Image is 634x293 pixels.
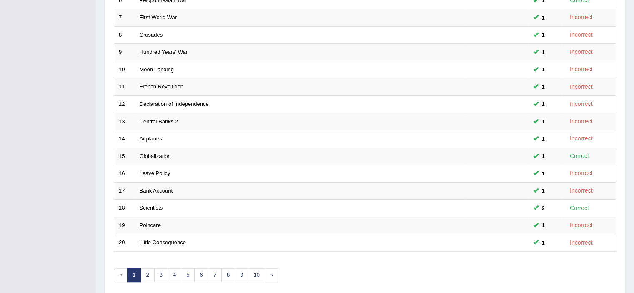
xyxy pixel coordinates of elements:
a: Moon Landing [140,66,174,73]
div: Incorrect [566,220,596,230]
div: Incorrect [566,13,596,22]
div: Incorrect [566,82,596,92]
a: 4 [168,268,181,282]
div: Correct [566,203,593,213]
span: You can still take this question [539,221,548,230]
div: Incorrect [566,65,596,74]
span: You can still take this question [539,186,548,195]
a: Leave Policy [140,170,170,176]
div: Incorrect [566,47,596,57]
a: Hundred Years' War [140,49,188,55]
a: Scientists [140,205,163,211]
a: Declaration of Independence [140,101,209,107]
a: Poincare [140,222,161,228]
td: 18 [114,200,135,217]
td: 9 [114,44,135,61]
td: 16 [114,165,135,183]
a: Globalization [140,153,171,159]
a: 1 [127,268,141,282]
a: 10 [248,268,265,282]
a: Little Consequence [140,239,186,245]
div: Incorrect [566,117,596,126]
div: Incorrect [566,30,596,40]
a: 3 [154,268,168,282]
td: 13 [114,113,135,130]
td: 8 [114,26,135,44]
a: 2 [140,268,154,282]
span: You can still take this question [539,135,548,143]
a: French Revolution [140,83,184,90]
span: You can still take this question [539,48,548,57]
td: 14 [114,130,135,148]
a: 8 [221,268,235,282]
td: 20 [114,234,135,252]
span: You can still take this question [539,152,548,160]
span: You can still take this question [539,100,548,108]
div: Correct [566,151,593,161]
a: 9 [235,268,248,282]
td: 11 [114,78,135,96]
td: 7 [114,9,135,27]
a: 5 [181,268,195,282]
a: Crusades [140,32,163,38]
span: You can still take this question [539,83,548,91]
span: You can still take this question [539,238,548,247]
a: First World War [140,14,177,20]
a: Airplanes [140,135,162,142]
div: Incorrect [566,99,596,109]
a: Central Banks 2 [140,118,178,125]
a: Bank Account [140,188,173,194]
div: Incorrect [566,134,596,143]
span: You can still take this question [539,204,548,213]
td: 10 [114,61,135,78]
td: 17 [114,182,135,200]
td: 12 [114,95,135,113]
td: 19 [114,217,135,234]
div: Incorrect [566,168,596,178]
span: You can still take this question [539,117,548,126]
div: Incorrect [566,238,596,248]
div: Incorrect [566,186,596,195]
span: You can still take this question [539,13,548,22]
span: « [114,268,128,282]
span: You can still take this question [539,65,548,74]
a: » [265,268,278,282]
td: 15 [114,148,135,165]
a: 6 [194,268,208,282]
span: You can still take this question [539,169,548,178]
span: You can still take this question [539,30,548,39]
a: 7 [208,268,222,282]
